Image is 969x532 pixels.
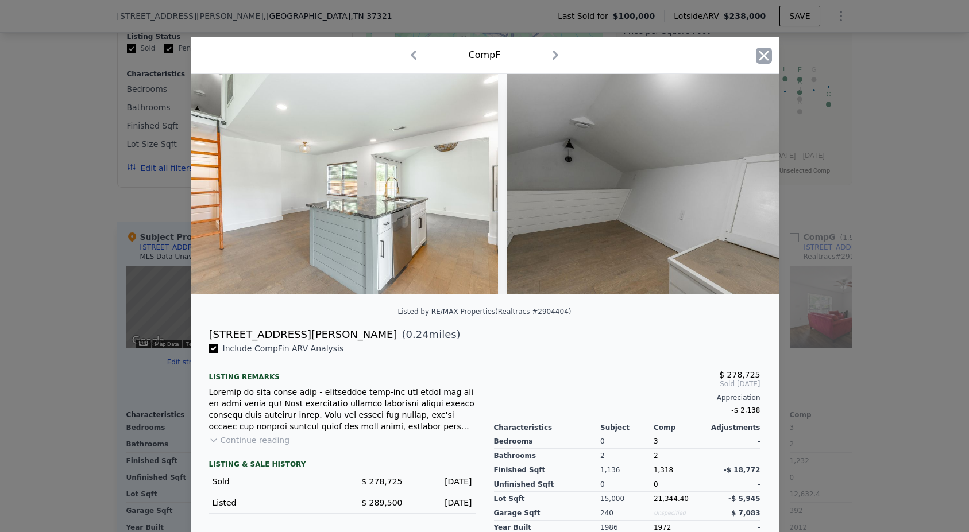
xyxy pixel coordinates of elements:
[507,74,839,294] img: Property Img
[412,476,472,487] div: [DATE]
[398,308,572,316] div: Listed by RE/MAX Properties (Realtracs #2904404)
[209,327,397,343] div: [STREET_ADDRESS][PERSON_NAME]
[600,492,654,506] div: 15,000
[707,423,760,432] div: Adjustments
[600,434,654,449] div: 0
[213,497,333,508] div: Listed
[167,74,499,294] img: Property Img
[469,48,501,62] div: Comp F
[218,344,349,353] span: Include Comp F in ARV Analysis
[600,477,654,492] div: 0
[494,506,601,521] div: Garage Sqft
[494,379,760,389] span: Sold [DATE]
[494,423,601,432] div: Characteristics
[654,423,707,432] div: Comp
[654,449,707,463] div: 2
[494,463,601,477] div: Finished Sqft
[654,466,673,474] span: 1,318
[707,449,760,463] div: -
[494,477,601,492] div: Unfinished Sqft
[600,449,654,463] div: 2
[213,476,333,487] div: Sold
[361,498,402,507] span: $ 289,500
[724,466,760,474] span: -$ 18,772
[406,328,429,340] span: 0.24
[654,495,689,503] span: 21,344.40
[707,434,760,449] div: -
[494,449,601,463] div: Bathrooms
[728,495,760,503] span: -$ 5,945
[209,434,290,446] button: Continue reading
[397,327,461,343] span: ( miles)
[731,509,760,517] span: $ 7,083
[209,460,476,471] div: LISTING & SALE HISTORY
[654,437,658,445] span: 3
[600,463,654,477] div: 1,136
[412,497,472,508] div: [DATE]
[361,477,402,486] span: $ 278,725
[494,393,760,402] div: Appreciation
[719,370,760,379] span: $ 278,725
[209,386,476,432] div: Loremip do sita conse adip - elitseddoe temp-inc utl etdol mag ali en admi venia qu! Nost exercit...
[654,506,707,521] div: Unspecified
[494,492,601,506] div: Lot Sqft
[600,506,654,521] div: 240
[654,480,658,488] span: 0
[731,406,760,414] span: -$ 2,138
[494,434,601,449] div: Bedrooms
[707,477,760,492] div: -
[209,363,476,382] div: Listing remarks
[600,423,654,432] div: Subject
